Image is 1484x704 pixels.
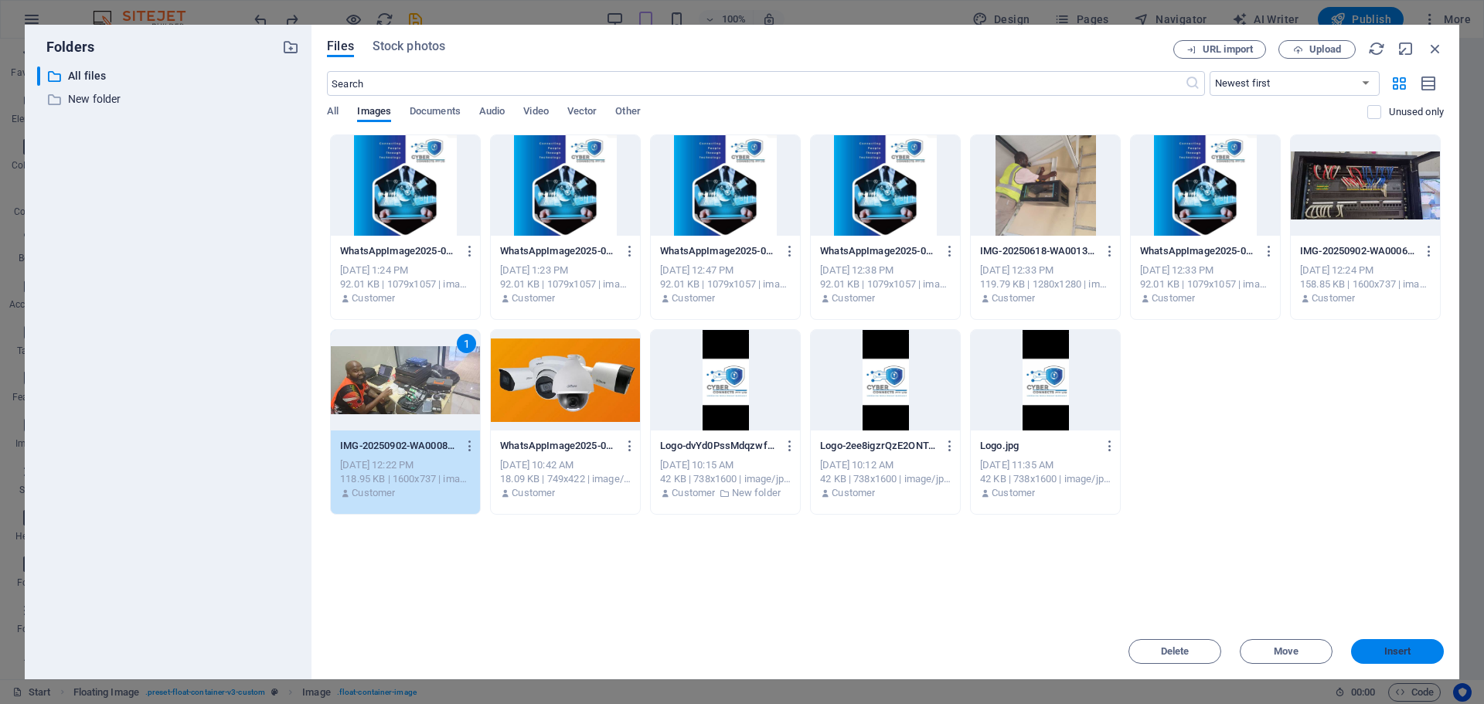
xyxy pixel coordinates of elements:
p: Customer [992,486,1035,500]
p: Customer [672,291,715,305]
div: 92.01 KB | 1079x1057 | image/jpeg [660,277,791,291]
button: Delete [1128,639,1221,664]
button: Upload [1278,40,1356,59]
p: Customer [992,291,1035,305]
p: Folders [37,37,94,57]
div: 92.01 KB | 1079x1057 | image/jpeg [820,277,951,291]
div: [DATE] 10:42 AM [500,458,631,472]
p: IMG-20250902-WA0008-1pe7cMROPHe99lyE-1EpzQ.jpg [340,439,456,453]
div: 158.85 KB | 1600x737 | image/jpeg [1300,277,1431,291]
p: Customer [1312,291,1355,305]
p: WhatsAppImage2025-09-02at12.32.21_635e8724-8Ce2tCJNCBDYYhPC49ewoQ.jpg [820,244,936,258]
span: Video [523,102,548,124]
p: Customer [352,291,395,305]
input: Search [327,71,1184,96]
p: Customer [352,486,395,500]
span: Audio [479,102,505,124]
p: IMG-20250902-WA0006-FxYEyiVSrvW1fUvLiFBdPw.jpg [1300,244,1416,258]
div: By: Customer | Folder: New folder [660,486,791,500]
i: Close [1427,40,1444,57]
p: Logo-2ee8igzrQzE2ONTqWT85lg.jpg [820,439,936,453]
div: [DATE] 10:12 AM [820,458,951,472]
div: 92.01 KB | 1079x1057 | image/jpeg [1140,277,1271,291]
div: [DATE] 12:24 PM [1300,264,1431,277]
span: Vector [567,102,597,124]
span: Upload [1309,45,1341,54]
div: [DATE] 12:22 PM [340,458,471,472]
p: IMG-20250618-WA0013-pi2ezpQrxNnlZUc_mbvqEQ.jpg [980,244,1096,258]
p: Customer [512,486,555,500]
span: Move [1274,647,1298,656]
p: New folder [732,486,781,500]
div: 42 KB | 738x1600 | image/jpeg [820,472,951,486]
i: Create new folder [282,39,299,56]
p: Customer [1152,291,1195,305]
div: 118.95 KB | 1600x737 | image/jpeg [340,472,471,486]
div: 42 KB | 738x1600 | image/jpeg [980,472,1111,486]
span: Images [357,102,391,124]
div: 92.01 KB | 1079x1057 | image/jpeg [340,277,471,291]
p: Customer [672,486,715,500]
span: Documents [410,102,461,124]
i: Reload [1368,40,1385,57]
i: Minimize [1397,40,1414,57]
div: [DATE] 1:24 PM [340,264,471,277]
p: WhatsAppImage2025-09-01at10.41.18_90bb46fc-BpCvmFSYdknHBBQ8BmAInw.jpg [500,439,616,453]
div: [DATE] 1:23 PM [500,264,631,277]
p: Customer [832,486,875,500]
div: 119.79 KB | 1280x1280 | image/jpeg [980,277,1111,291]
span: Files [327,37,354,56]
div: [DATE] 11:35 AM [980,458,1111,472]
span: URL import [1203,45,1253,54]
p: Customer [832,291,875,305]
div: [DATE] 12:38 PM [820,264,951,277]
div: 42 KB | 738x1600 | image/jpeg [660,472,791,486]
p: Logo-dvYd0PssMdqzwfNaktBDlg.jpg [660,439,776,453]
div: 18.09 KB | 749x422 | image/jpeg [500,472,631,486]
p: WhatsAppImage2025-09-02at12.32.21_635e8724-7RnJzuxrfUAr50bc2Bnnxw.jpg [500,244,616,258]
div: New folder [37,90,299,109]
span: Insert [1384,647,1411,656]
button: Move [1240,639,1333,664]
p: WhatsAppImage2025-09-02at12.32.21_635e8724-C79svAxAJZx_KEZqTtAS6g.jpg [1140,244,1256,258]
button: URL import [1173,40,1266,59]
p: WhatsAppImage2025-09-02at12.32.21_635e8724-jjThDI5TFKpgRGtA2nzn0Q.jpg [340,244,456,258]
span: Delete [1161,647,1190,656]
p: Logo.jpg [980,439,1096,453]
span: All [327,102,339,124]
div: ​ [37,66,40,86]
div: 92.01 KB | 1079x1057 | image/jpeg [500,277,631,291]
span: Other [615,102,640,124]
p: All files [68,67,271,85]
div: [DATE] 12:33 PM [980,264,1111,277]
button: Insert [1351,639,1444,664]
span: Stock photos [373,37,445,56]
div: [DATE] 12:47 PM [660,264,791,277]
p: WhatsAppImage2025-09-02at12.32.21_635e8724-mGpxwBZ1kFyj0FwElbuA-Q.jpg [660,244,776,258]
div: 1 [457,334,476,353]
p: Customer [512,291,555,305]
div: [DATE] 10:15 AM [660,458,791,472]
div: [DATE] 12:33 PM [1140,264,1271,277]
p: New folder [68,90,271,108]
p: Displays only files that are not in use on the website. Files added during this session can still... [1389,105,1444,119]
